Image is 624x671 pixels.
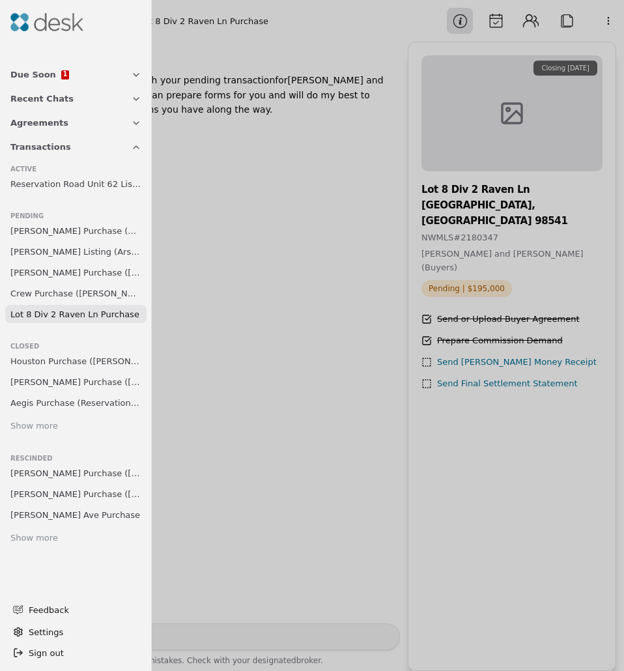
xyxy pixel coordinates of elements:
[10,396,141,410] span: Aegis Purchase (Reservation Rd Unit 36)
[3,63,149,87] button: Due Soon1
[10,307,139,321] span: Lot 8 Div 2 Raven Ln Purchase
[29,646,64,660] span: Sign out
[3,111,149,135] button: Agreements
[10,245,141,259] span: [PERSON_NAME] Listing (Arsenal Way)
[29,603,134,617] span: Feedback
[10,92,74,106] span: Recent Chats
[10,13,83,31] img: Desk
[10,532,58,545] div: Show more
[10,266,141,279] span: [PERSON_NAME] Purchase ([PERSON_NAME] Drive)
[10,287,141,300] span: Crew Purchase ([PERSON_NAME][GEOGRAPHIC_DATA])
[8,642,144,663] button: Sign out
[10,116,68,130] span: Agreements
[10,68,56,81] span: Due Soon
[10,177,141,191] span: Reservation Road Unit 62 Listing
[5,598,141,621] button: Feedback
[10,375,141,389] span: [PERSON_NAME] Purchase ([GEOGRAPHIC_DATA])
[10,224,141,238] span: [PERSON_NAME] Purchase (Holiday Circle)
[3,135,149,159] button: Transactions
[10,508,140,522] span: [PERSON_NAME] Ave Purchase
[10,140,71,154] span: Transactions
[10,420,58,433] div: Show more
[10,341,141,352] div: Closed
[8,621,144,642] button: Settings
[3,87,149,111] button: Recent Chats
[10,211,141,221] div: Pending
[10,453,141,464] div: Rescinded
[10,164,141,175] div: Active
[10,487,141,501] span: [PERSON_NAME] Purchase ([GEOGRAPHIC_DATA])
[10,354,141,368] span: Houston Purchase ([PERSON_NAME][GEOGRAPHIC_DATA])
[29,625,63,639] span: Settings
[63,71,67,78] span: 1
[10,466,141,480] span: [PERSON_NAME] Purchase ([PERSON_NAME][GEOGRAPHIC_DATA])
